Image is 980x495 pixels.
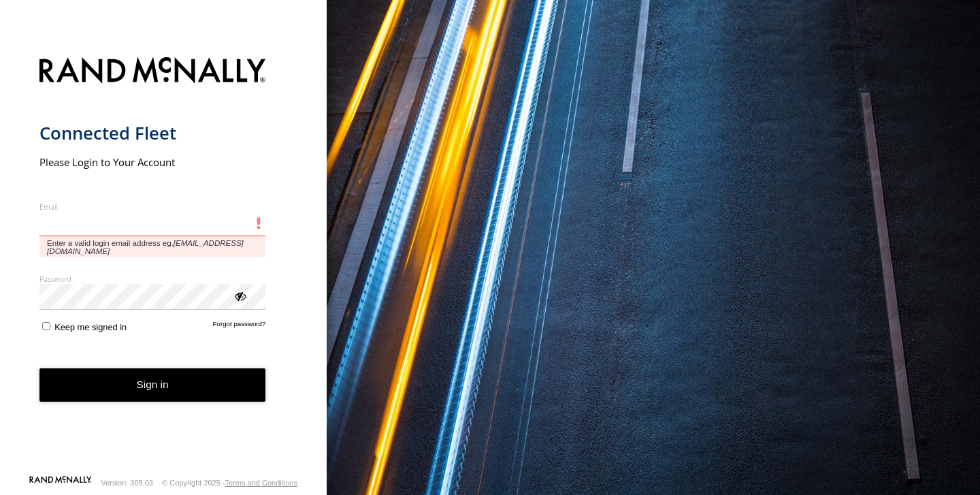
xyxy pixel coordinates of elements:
[42,322,50,330] input: Keep me signed in
[39,54,266,89] img: Rand McNally
[101,479,153,487] div: Version: 305.03
[29,476,92,490] a: Visit our Website
[39,274,266,284] label: Password
[54,322,127,332] span: Keep me signed in
[39,49,288,475] form: main
[39,155,266,169] h2: Please Login to Your Account
[39,368,266,402] button: Sign in
[39,236,266,257] span: Enter a valid login email address eg.
[225,479,297,487] a: Terms and Conditions
[213,320,266,332] a: Forgot password?
[233,289,246,302] div: ViewPassword
[47,239,244,255] em: [EMAIL_ADDRESS][DOMAIN_NAME]
[162,479,297,487] div: © Copyright 2025 -
[39,202,266,212] label: Email
[39,122,266,144] h1: Connected Fleet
